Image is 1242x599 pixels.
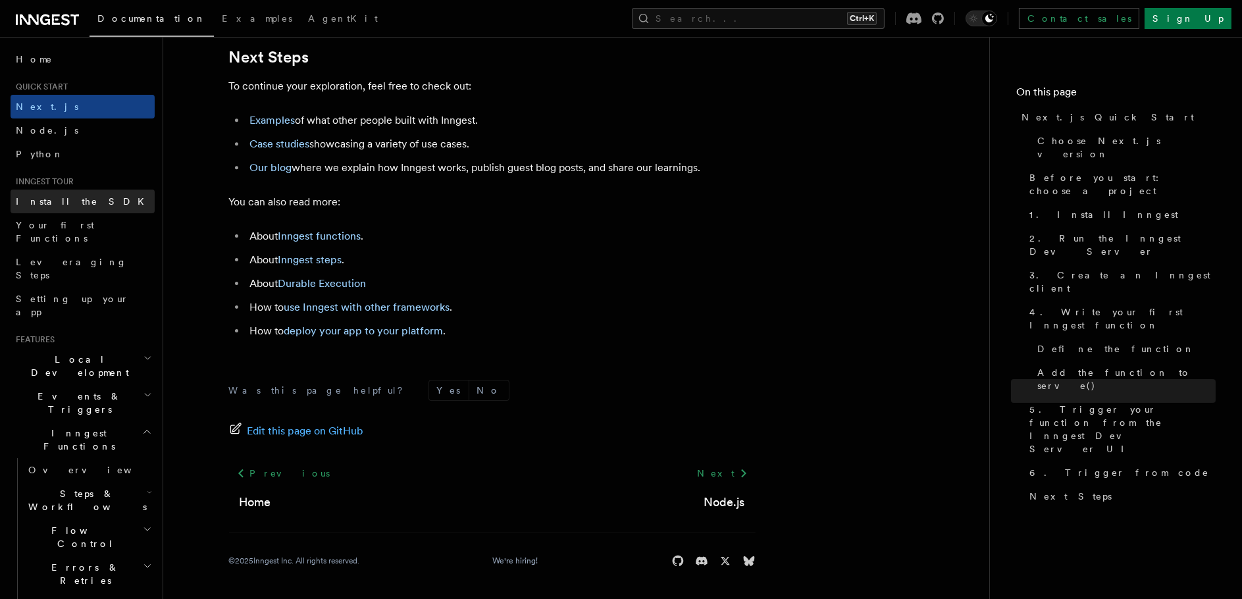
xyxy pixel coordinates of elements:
p: You can also read more: [229,193,756,211]
a: Next.js Quick Start [1016,105,1216,129]
span: Home [16,53,53,66]
a: 6. Trigger from code [1024,461,1216,484]
span: 3. Create an Inngest client [1029,269,1216,295]
button: Errors & Retries [23,556,155,592]
a: Next Steps [1024,484,1216,508]
p: Was this page helpful? [229,384,413,397]
li: How to . [246,322,756,340]
li: of what other people built with Inngest. [246,111,756,130]
a: Before you start: choose a project [1024,166,1216,203]
a: Inngest functions [278,230,361,242]
a: Next.js [11,95,155,118]
li: showcasing a variety of use cases. [246,135,756,153]
a: Sign Up [1145,8,1231,29]
span: Examples [222,13,292,24]
a: Next [689,461,756,485]
span: Local Development [11,353,143,379]
a: Your first Functions [11,213,155,250]
span: Inngest tour [11,176,74,187]
button: Inngest Functions [11,421,155,458]
span: Choose Next.js version [1037,134,1216,161]
a: Python [11,142,155,166]
a: Setting up your app [11,287,155,324]
a: Contact sales [1019,8,1139,29]
a: Documentation [90,4,214,37]
span: Define the function [1037,342,1195,355]
li: How to . [246,298,756,317]
span: Features [11,334,55,345]
a: deploy your app to your platform [284,325,444,337]
span: 6. Trigger from code [1029,466,1209,479]
button: Events & Triggers [11,384,155,421]
button: Local Development [11,348,155,384]
a: Choose Next.js version [1032,129,1216,166]
a: Edit this page on GitHub [229,422,364,440]
span: Steps & Workflows [23,487,147,513]
span: Events & Triggers [11,390,143,416]
span: Python [16,149,64,159]
a: Home [11,47,155,71]
a: 4. Write your first Inngest function [1024,300,1216,337]
li: About [246,274,756,293]
button: Toggle dark mode [966,11,997,26]
button: Yes [429,380,469,400]
h4: On this page [1016,84,1216,105]
span: Next Steps [1029,490,1112,503]
a: Our blog [250,161,292,174]
button: Steps & Workflows [23,482,155,519]
a: Case studies [250,138,310,150]
a: Add the function to serve() [1032,361,1216,398]
span: Add the function to serve() [1037,366,1216,392]
span: Overview [28,465,164,475]
a: Node.js [704,493,745,511]
a: 3. Create an Inngest client [1024,263,1216,300]
span: Next.js Quick Start [1022,111,1194,124]
a: Next Steps [229,48,309,66]
a: Durable Execution [278,277,367,290]
li: About . [246,251,756,269]
li: About . [246,227,756,246]
a: Home [240,493,271,511]
a: Inngest steps [278,253,342,266]
a: use Inngest with other frameworks [284,301,450,313]
span: 5. Trigger your function from the Inngest Dev Server UI [1029,403,1216,456]
span: Your first Functions [16,220,94,244]
span: Install the SDK [16,196,152,207]
kbd: Ctrl+K [847,12,877,25]
span: Leveraging Steps [16,257,127,280]
a: 5. Trigger your function from the Inngest Dev Server UI [1024,398,1216,461]
span: Quick start [11,82,68,92]
a: Define the function [1032,337,1216,361]
span: Node.js [16,125,78,136]
a: Leveraging Steps [11,250,155,287]
a: Overview [23,458,155,482]
p: To continue your exploration, feel free to check out: [229,77,756,95]
span: Setting up your app [16,294,129,317]
span: 2. Run the Inngest Dev Server [1029,232,1216,258]
a: Node.js [11,118,155,142]
a: We're hiring! [493,556,538,566]
a: 2. Run the Inngest Dev Server [1024,226,1216,263]
span: Inngest Functions [11,427,142,453]
span: 1. Install Inngest [1029,208,1178,221]
span: Documentation [97,13,206,24]
div: © 2025 Inngest Inc. All rights reserved. [229,556,360,566]
button: Search...Ctrl+K [632,8,885,29]
a: AgentKit [300,4,386,36]
a: Examples [250,114,296,126]
span: 4. Write your first Inngest function [1029,305,1216,332]
a: Examples [214,4,300,36]
span: Edit this page on GitHub [247,422,364,440]
span: Before you start: choose a project [1029,171,1216,197]
span: Next.js [16,101,78,112]
a: Previous [229,461,338,485]
span: Flow Control [23,524,143,550]
span: AgentKit [308,13,378,24]
button: Flow Control [23,519,155,556]
a: 1. Install Inngest [1024,203,1216,226]
a: Install the SDK [11,190,155,213]
span: Errors & Retries [23,561,143,587]
button: No [469,380,509,400]
li: where we explain how Inngest works, publish guest blog posts, and share our learnings. [246,159,756,177]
